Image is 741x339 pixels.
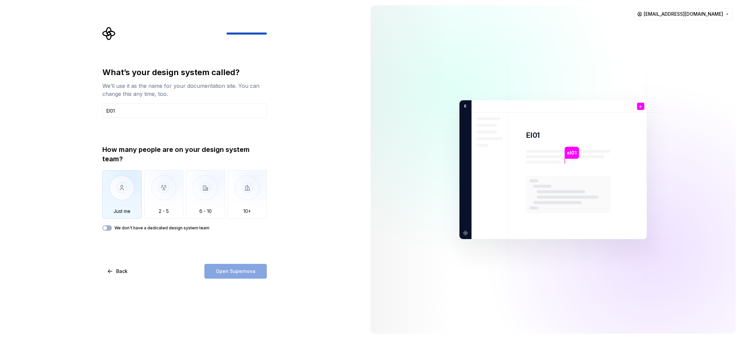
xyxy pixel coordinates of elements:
[102,145,267,164] div: How many people are on your design system team?
[462,103,466,109] p: E
[116,268,128,275] span: Back
[567,149,577,156] p: el01
[102,103,267,118] input: Design system name
[639,104,642,108] p: e
[102,67,267,78] div: What’s your design system called?
[102,82,267,98] div: We’ll use it as the name for your documentation site. You can change this any time, too.
[114,225,209,231] label: We don't have a dedicated design system team
[102,27,116,40] svg: Supernova Logo
[526,130,540,140] p: El01
[102,264,133,279] button: Back
[634,8,733,20] button: [EMAIL_ADDRESS][DOMAIN_NAME]
[644,11,723,17] span: [EMAIL_ADDRESS][DOMAIN_NAME]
